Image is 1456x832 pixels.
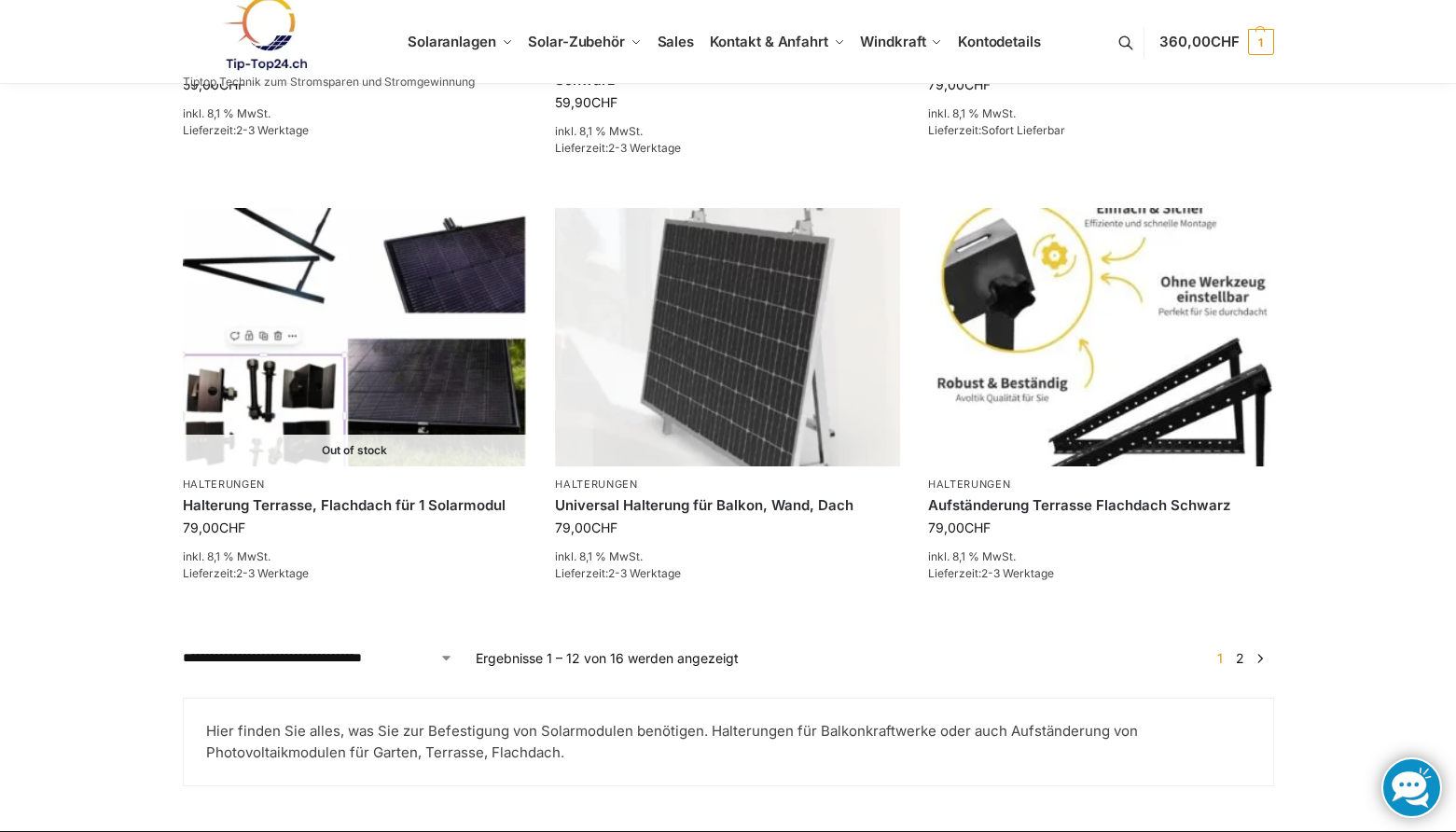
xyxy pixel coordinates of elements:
[219,520,245,535] span: CHF
[183,123,309,137] span: Lieferzeit:
[183,520,245,535] bdi: 79,00
[528,33,625,50] span: Solar-Zubehör
[928,105,1273,122] p: inkl. 8,1 % MwSt.
[183,566,309,580] span: Lieferzeit:
[236,566,309,580] span: 2-3 Werktage
[1159,14,1273,70] a: 360,00CHF 1
[1231,650,1249,666] a: Seite 2
[476,648,739,668] p: Ergebnisse 1 – 12 von 16 werden angezeigt
[183,496,528,515] a: Halterung Terrasse, Flachdach für 1 Solarmodul
[981,123,1065,137] span: Sofort Lieferbar
[981,566,1054,580] span: 2-3 Werktage
[555,141,681,155] span: Lieferzeit:
[928,520,991,535] bdi: 79,00
[1253,648,1267,668] a: →
[928,566,1054,580] span: Lieferzeit:
[608,566,681,580] span: 2-3 Werktage
[183,105,528,122] p: inkl. 8,1 % MwSt.
[591,94,617,110] span: CHF
[555,520,617,535] bdi: 79,00
[555,478,638,491] a: Halterungen
[555,548,900,565] p: inkl. 8,1 % MwSt.
[555,94,617,110] bdi: 59,90
[860,33,925,50] span: Windkraft
[928,548,1273,565] p: inkl. 8,1 % MwSt.
[555,566,681,580] span: Lieferzeit:
[183,478,266,491] a: Halterungen
[219,76,245,92] span: CHF
[183,76,245,92] bdi: 59,00
[1206,648,1273,668] nav: Produkt-Seitennummerierung
[555,123,900,140] p: inkl. 8,1 % MwSt.
[928,478,1011,491] a: Halterungen
[555,208,900,466] img: Befestigung Solarpaneele
[928,123,1065,137] span: Lieferzeit:
[658,33,695,50] span: Sales
[555,496,900,515] a: Universal Halterung für Balkon, Wand, Dach
[964,76,991,92] span: CHF
[1159,33,1239,50] span: 360,00
[183,648,453,668] select: Shop-Reihenfolge
[1213,650,1227,666] span: Seite 1
[591,520,617,535] span: CHF
[928,496,1273,515] a: Aufständerung Terrasse Flachdach Schwarz
[183,208,528,466] a: Out of stockHalterung Terrasse, Flachdach für 1 Solarmodul
[206,721,1251,763] p: Hier finden Sie alles, was Sie zur Befestigung von Solarmodulen benötigen. Halterungen für Balkon...
[928,208,1273,466] img: Aufständerung Terrasse Flachdach Schwarz
[236,123,309,137] span: 2-3 Werktage
[1248,29,1274,55] span: 1
[608,141,681,155] span: 2-3 Werktage
[183,76,475,88] p: Tiptop Technik zum Stromsparen und Stromgewinnung
[964,520,991,535] span: CHF
[1211,33,1240,50] span: CHF
[183,548,528,565] p: inkl. 8,1 % MwSt.
[408,33,496,50] span: Solaranlagen
[928,76,991,92] bdi: 79,00
[958,33,1041,50] span: Kontodetails
[710,33,828,50] span: Kontakt & Anfahrt
[183,208,528,466] img: Halterung Terrasse, Flachdach für 1 Solarmodul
